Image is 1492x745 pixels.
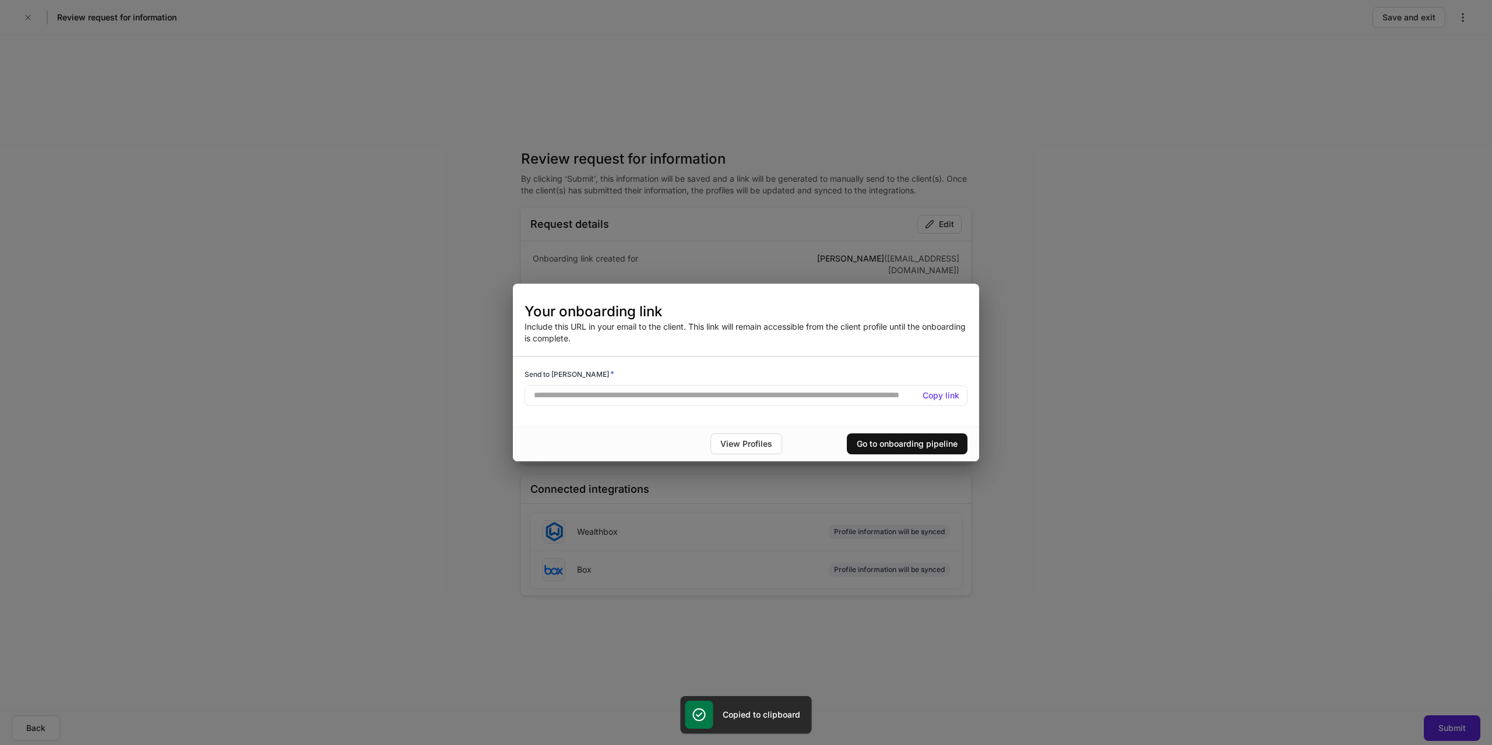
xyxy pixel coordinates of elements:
[723,709,800,721] h5: Copied to clipboard
[525,368,614,380] h6: Send to [PERSON_NAME]
[923,390,959,401] h5: Copy link
[513,302,979,344] div: Include this URL in your email to the client. This link will remain accessible from the client pr...
[857,438,958,450] div: Go to onboarding pipeline
[847,433,967,454] button: Go to onboarding pipeline
[710,433,782,454] button: View Profiles
[525,302,967,321] h3: Your onboarding link
[720,438,772,450] div: View Profiles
